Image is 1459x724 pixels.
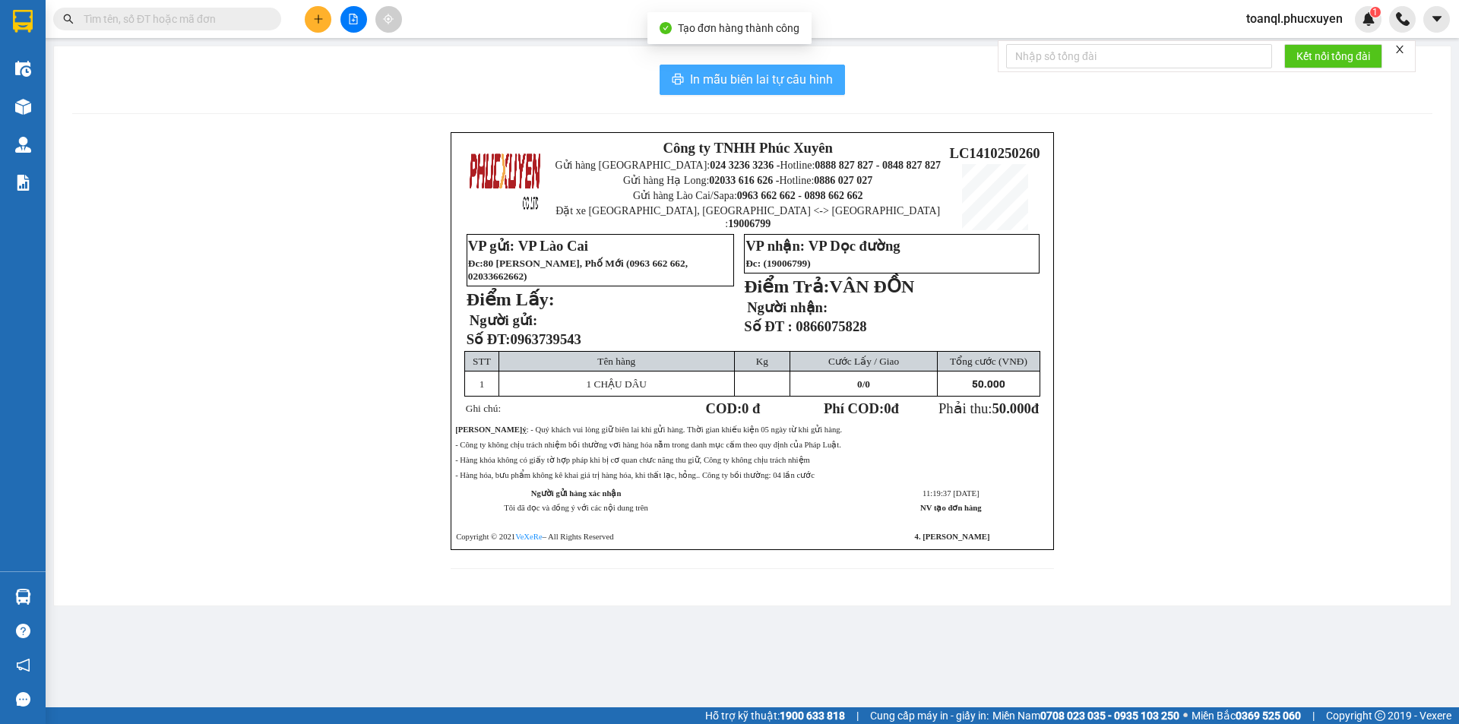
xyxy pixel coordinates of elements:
strong: Điểm Lấy: [467,289,555,309]
span: 0866075828 [796,318,866,334]
span: close [1394,44,1405,55]
a: VeXeRe [515,533,543,541]
span: file-add [348,14,359,24]
button: file-add [340,6,367,33]
span: : - Quý khách vui lòng giữ biên lai khi gửi hàng. Thời gian khiếu kiện 05 ngày từ khi gửi hàng. [455,425,842,434]
strong: Điểm Trả: [744,277,829,296]
span: 0 đ [742,400,760,416]
strong: Số ĐT: [467,331,581,347]
span: 1 [479,378,485,390]
span: Tôi đã đọc và đồng ý với các nội dung trên [504,504,648,512]
span: Gửi hàng [GEOGRAPHIC_DATA]: Hotline: [555,160,941,171]
strong: 02033 616 626 - [709,175,779,186]
span: Đặt xe [GEOGRAPHIC_DATA], [GEOGRAPHIC_DATA] <-> [GEOGRAPHIC_DATA] : [555,205,940,229]
span: Miền Bắc [1192,707,1301,724]
strong: ý [522,425,526,434]
span: Cung cấp máy in - giấy in: [870,707,989,724]
span: Cước Lấy / Giao [828,356,899,367]
span: question-circle [16,624,30,638]
span: LC1410250260 [949,145,1040,161]
strong: 0369 525 060 [1236,710,1301,722]
strong: Công ty TNHH Phúc Xuyên [16,8,143,40]
img: warehouse-icon [15,99,31,115]
span: Gửi hàng [GEOGRAPHIC_DATA]: Hotline: [7,44,153,98]
span: Kết nối tổng đài [1296,48,1370,65]
span: 1 [1372,7,1378,17]
span: | [856,707,859,724]
span: search [63,14,74,24]
span: aim [383,14,394,24]
span: VP Lào Cai [518,238,588,254]
span: VÂN ĐỒN [830,277,915,296]
span: : [479,258,483,269]
strong: 0886 027 027 [814,175,872,186]
strong: NV tạo đơn hàng [920,504,981,512]
strong: Người nhận: [747,299,828,315]
span: 50.000 [992,400,1030,416]
span: - Công ty không chịu trách nhiệm bồi thường vơi hàng hóa nằm trong danh mục cấm theo quy định của... [455,441,841,449]
strong: VP gửi: [468,238,514,254]
span: Ghi chú: [466,403,501,414]
strong: 1900 633 818 [780,710,845,722]
img: warehouse-icon [15,61,31,77]
span: STT [473,356,491,367]
strong: 4. [PERSON_NAME] [915,533,990,541]
button: aim [375,6,402,33]
span: message [16,692,30,707]
strong: 024 3236 3236 - [8,58,153,84]
span: 11:19:37 [DATE] [923,489,979,498]
img: logo [468,143,543,217]
button: printerIn mẫu biên lai tự cấu hình [660,65,845,95]
span: 1 CHẬU DÂU [587,378,647,390]
strong: Số ĐT : [744,318,793,334]
img: warehouse-icon [15,589,31,605]
span: Copyright © 2021 – All Rights Reserved [456,533,613,541]
span: notification [16,658,30,672]
span: Đc 80 [PERSON_NAME], Phố Mới ( [468,258,688,282]
button: Kết nối tổng đài [1284,44,1382,68]
span: Người gửi: [470,312,537,328]
strong: 19006799 [728,218,771,229]
span: plus [313,14,324,24]
img: phone-icon [1396,12,1410,26]
strong: 0888 827 827 - 0848 827 827 [32,71,152,98]
button: caret-down [1423,6,1450,33]
span: toanql.phucxuyen [1234,9,1355,28]
span: ⚪️ [1183,713,1188,719]
span: - Hàng khóa không có giấy tờ hợp pháp khi bị cơ quan chưc năng thu giữ, Công ty không chịu trách ... [455,456,810,464]
strong: 0963 662 662 - 0898 662 662 [737,190,863,201]
span: Kg [756,356,768,367]
span: Gửi hàng Lào Cai/Sapa: [633,190,863,201]
span: Tên hàng [597,356,635,367]
span: Phải thu: [938,400,1039,416]
span: check-circle [660,22,672,34]
img: icon-new-feature [1362,12,1375,26]
strong: VP nhận: [745,238,805,254]
span: 50.000 [972,378,1005,390]
span: VP Dọc đường [809,238,900,254]
img: solution-icon [15,175,31,191]
span: 0 [884,400,891,416]
span: Miền Nam [992,707,1179,724]
strong: 024 3236 3236 - [710,160,780,171]
span: 0963739543 [511,331,581,347]
span: In mẫu biên lai tự cấu hình [690,70,833,89]
input: Nhập số tổng đài [1006,44,1272,68]
span: 0963 662 662, 02033662662) [468,258,688,282]
span: đ [1031,400,1039,416]
strong: Công ty TNHH Phúc Xuyên [663,140,833,156]
strong: Người gửi hàng xác nhận [531,489,622,498]
img: logo-vxr [13,10,33,33]
sup: 1 [1370,7,1381,17]
span: Hỗ trợ kỹ thuật: [705,707,845,724]
span: Gửi hàng Hạ Long: Hotline: [14,102,146,142]
span: 19006799) [767,258,811,269]
span: 0 [857,378,862,390]
span: copyright [1375,710,1385,721]
span: Tạo đơn hàng thành công [678,22,799,34]
span: caret-down [1430,12,1444,26]
span: Tổng cước (VNĐ) [950,356,1027,367]
strong: [PERSON_NAME] [455,425,522,434]
span: /0 [857,378,870,390]
input: Tìm tên, số ĐT hoặc mã đơn [84,11,263,27]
